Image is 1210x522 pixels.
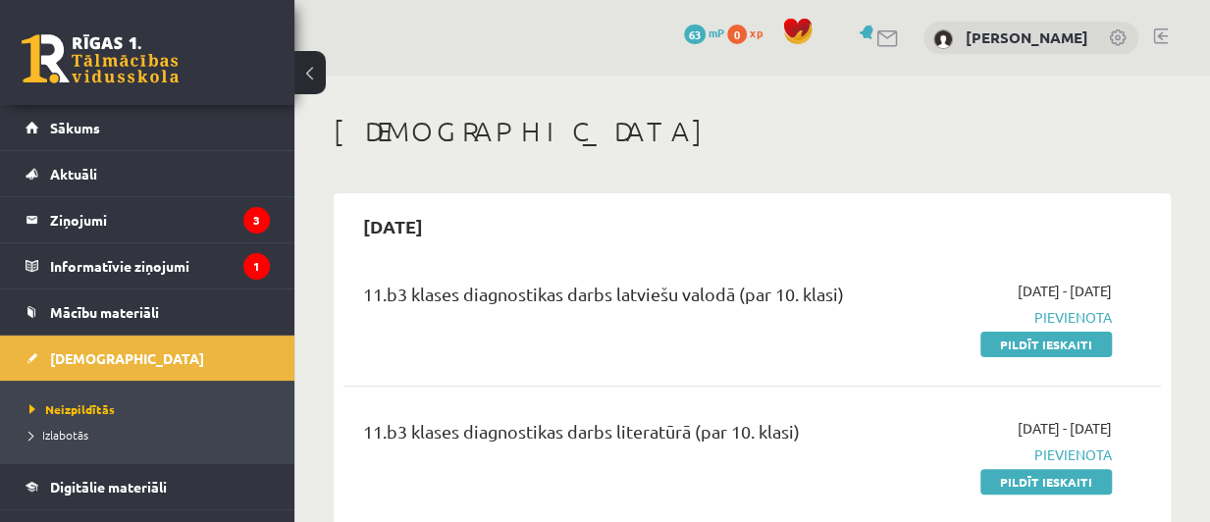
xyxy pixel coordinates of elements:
[243,253,270,280] i: 1
[727,25,747,44] span: 0
[26,464,270,509] a: Digitālie materiāli
[684,25,724,40] a: 63 mP
[26,197,270,242] a: Ziņojumi3
[882,307,1112,328] span: Pievienota
[50,197,270,242] legend: Ziņojumi
[684,25,706,44] span: 63
[363,418,853,454] div: 11.b3 klases diagnostikas darbs literatūrā (par 10. klasi)
[50,303,159,321] span: Mācību materiāli
[50,243,270,288] legend: Informatīvie ziņojumi
[343,203,443,249] h2: [DATE]
[243,207,270,234] i: 3
[26,289,270,335] a: Mācību materiāli
[26,336,270,381] a: [DEMOGRAPHIC_DATA]
[980,332,1112,357] a: Pildīt ieskaiti
[26,105,270,150] a: Sākums
[50,478,167,496] span: Digitālie materiāli
[750,25,763,40] span: xp
[334,115,1171,148] h1: [DEMOGRAPHIC_DATA]
[22,34,179,83] a: Rīgas 1. Tālmācības vidusskola
[50,165,97,183] span: Aktuāli
[26,151,270,196] a: Aktuāli
[966,27,1088,47] a: [PERSON_NAME]
[709,25,724,40] span: mP
[363,281,853,317] div: 11.b3 klases diagnostikas darbs latviešu valodā (par 10. klasi)
[29,426,275,444] a: Izlabotās
[50,349,204,367] span: [DEMOGRAPHIC_DATA]
[50,119,100,136] span: Sākums
[882,444,1112,465] span: Pievienota
[1018,281,1112,301] span: [DATE] - [DATE]
[29,427,88,443] span: Izlabotās
[933,29,953,49] img: Polīna Pērkone
[29,400,275,418] a: Neizpildītās
[727,25,772,40] a: 0 xp
[980,469,1112,495] a: Pildīt ieskaiti
[29,401,115,417] span: Neizpildītās
[26,243,270,288] a: Informatīvie ziņojumi1
[1018,418,1112,439] span: [DATE] - [DATE]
